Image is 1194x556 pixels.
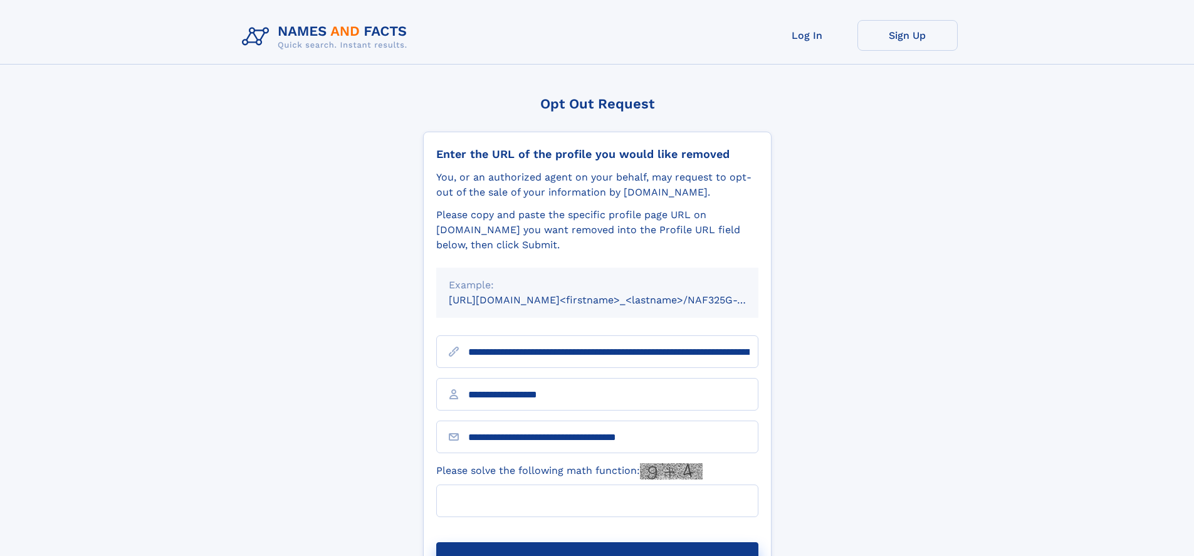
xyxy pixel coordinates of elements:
[423,96,772,112] div: Opt Out Request
[757,20,857,51] a: Log In
[436,463,703,480] label: Please solve the following math function:
[436,147,758,161] div: Enter the URL of the profile you would like removed
[449,278,746,293] div: Example:
[449,294,782,306] small: [URL][DOMAIN_NAME]<firstname>_<lastname>/NAF325G-xxxxxxxx
[436,170,758,200] div: You, or an authorized agent on your behalf, may request to opt-out of the sale of your informatio...
[237,20,417,54] img: Logo Names and Facts
[857,20,958,51] a: Sign Up
[436,207,758,253] div: Please copy and paste the specific profile page URL on [DOMAIN_NAME] you want removed into the Pr...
